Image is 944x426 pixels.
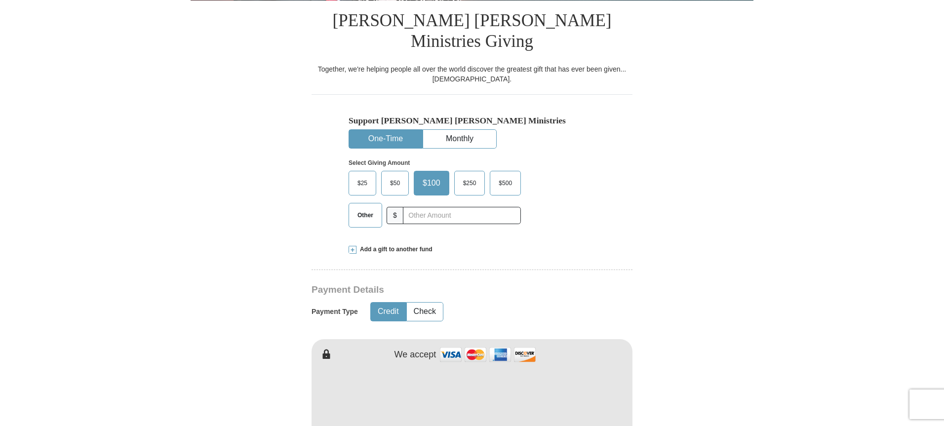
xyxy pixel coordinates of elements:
h5: Support [PERSON_NAME] [PERSON_NAME] Ministries [349,116,595,126]
button: Monthly [423,130,496,148]
h5: Payment Type [312,308,358,316]
input: Other Amount [403,207,521,224]
img: credit cards accepted [438,344,537,365]
span: $250 [458,176,481,191]
span: Add a gift to another fund [356,245,433,254]
h4: We accept [394,349,436,360]
span: $100 [418,176,445,191]
h3: Payment Details [312,284,563,296]
span: $ [387,207,403,224]
span: $50 [385,176,405,191]
span: Other [353,208,378,223]
button: Credit [371,303,406,321]
strong: Select Giving Amount [349,159,410,166]
button: One-Time [349,130,422,148]
span: $500 [494,176,517,191]
span: $25 [353,176,372,191]
h1: [PERSON_NAME] [PERSON_NAME] Ministries Giving [312,0,632,64]
button: Check [407,303,443,321]
div: Together, we're helping people all over the world discover the greatest gift that has ever been g... [312,64,632,84]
